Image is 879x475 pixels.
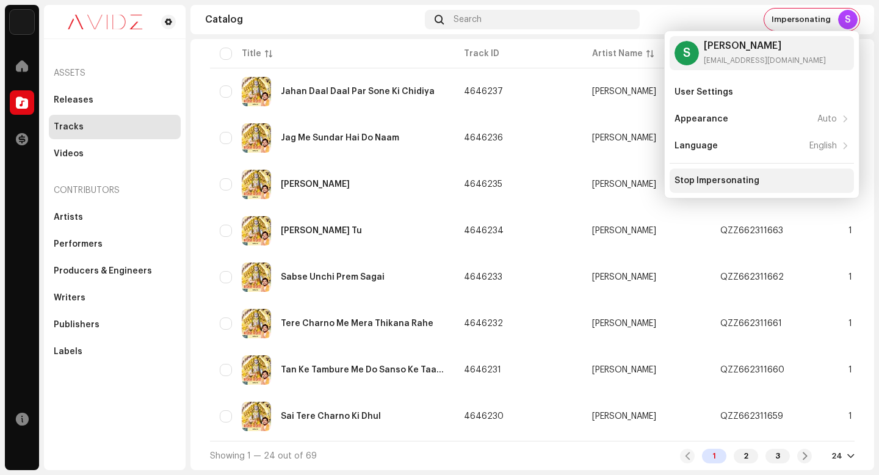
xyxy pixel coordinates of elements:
div: Publishers [54,320,99,330]
re-m-nav-item: User Settings [670,80,854,104]
img: c4e609c7-b295-4e16-ad13-40d006c9940a [242,263,271,292]
div: Writers [54,293,85,303]
div: Catalog [205,15,420,24]
re-m-nav-item: Producers & Engineers [49,259,181,283]
img: 10d72f0b-d06a-424f-aeaa-9c9f537e57b6 [10,10,34,34]
div: Jag Me Sundar Hai Do Naam [281,134,399,142]
span: 4646232 [464,319,503,328]
re-m-nav-item: Labels [49,339,181,364]
div: [PERSON_NAME] [592,227,656,235]
re-m-nav-item: Releases [49,88,181,112]
span: Damodar Raao [592,87,701,96]
div: Releases [54,95,93,105]
img: c4e609c7-b295-4e16-ad13-40d006c9940a [242,402,271,431]
div: QZZ662311662 [720,273,784,281]
div: Stop Impersonating [675,176,759,186]
div: Sai Tere Charno Ki Dhul [281,412,381,421]
img: c4e609c7-b295-4e16-ad13-40d006c9940a [242,170,271,199]
div: Kaun Shyam Dhundhe Tu [281,227,362,235]
span: 4646236 [464,134,503,142]
div: S [838,10,858,29]
img: c4e609c7-b295-4e16-ad13-40d006c9940a [242,355,271,385]
span: Damodar Raao [592,227,701,235]
re-m-nav-item: Appearance [670,107,854,131]
div: Language [675,141,718,151]
re-m-nav-item: Artists [49,205,181,230]
div: 1 [702,449,726,463]
div: Radhe Krishna Ki Jyoti Alaukik [281,180,350,189]
span: Damodar Raao [592,412,701,421]
re-m-nav-item: Writers [49,286,181,310]
re-m-nav-item: Stop Impersonating [670,169,854,193]
div: 3 [765,449,790,463]
span: 4646233 [464,273,502,281]
re-m-nav-item: Language [670,134,854,158]
span: Impersonating [772,15,831,24]
div: Appearance [675,114,728,124]
div: User Settings [675,87,733,97]
div: Tan Ke Tambure Me Do Sanso Ke Taar Bole [281,366,444,374]
div: Auto [817,114,837,124]
div: [PERSON_NAME] [592,87,656,96]
div: [PERSON_NAME] [592,134,656,142]
div: English [809,141,837,151]
div: Labels [54,347,82,357]
div: [PERSON_NAME] [592,273,656,281]
re-m-nav-item: Tracks [49,115,181,139]
div: QZZ662311663 [720,227,783,235]
div: [PERSON_NAME] [704,41,826,51]
img: 0c631eef-60b6-411a-a233-6856366a70de [54,15,156,29]
img: c4e609c7-b295-4e16-ad13-40d006c9940a [242,123,271,153]
div: QZZ662311659 [720,412,783,421]
div: Tracks [54,122,84,132]
re-m-nav-item: Performers [49,232,181,256]
re-a-nav-header: Contributors [49,176,181,205]
span: Damodar Raao [592,319,701,328]
span: 4646235 [464,180,502,189]
div: S [675,41,699,65]
div: [PERSON_NAME] [592,366,656,374]
img: c4e609c7-b295-4e16-ad13-40d006c9940a [242,309,271,338]
div: QZZ662311661 [720,319,782,328]
div: Videos [54,149,84,159]
span: Damodar Raao [592,366,701,374]
span: 4646230 [464,412,504,421]
span: 4646231 [464,366,501,374]
div: Performers [54,239,103,249]
div: Title [242,48,261,60]
div: [EMAIL_ADDRESS][DOMAIN_NAME] [704,56,826,65]
div: Jahan Daal Daal Par Sone Ki Chidiya [281,87,435,96]
span: 4646234 [464,227,504,235]
span: Search [454,15,482,24]
div: QZZ662311660 [720,366,784,374]
div: [PERSON_NAME] [592,412,656,421]
span: Damodar Raao [592,180,701,189]
div: Artist Name [592,48,643,60]
span: Damodar Raao [592,273,701,281]
div: 2 [734,449,758,463]
div: Artists [54,212,83,222]
re-m-nav-item: Publishers [49,313,181,337]
img: c4e609c7-b295-4e16-ad13-40d006c9940a [242,216,271,245]
div: [PERSON_NAME] [592,180,656,189]
span: Damodar Raao [592,134,701,142]
span: Showing 1 — 24 out of 69 [210,452,317,460]
div: [PERSON_NAME] [592,319,656,328]
div: Tere Charno Me Mera Thikana Rahe [281,319,433,328]
div: Producers & Engineers [54,266,152,276]
re-m-nav-item: Videos [49,142,181,166]
span: 4646237 [464,87,503,96]
img: c4e609c7-b295-4e16-ad13-40d006c9940a [242,77,271,106]
div: Sabse Unchi Prem Sagai [281,273,385,281]
div: 24 [831,451,842,461]
re-a-nav-header: Assets [49,59,181,88]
